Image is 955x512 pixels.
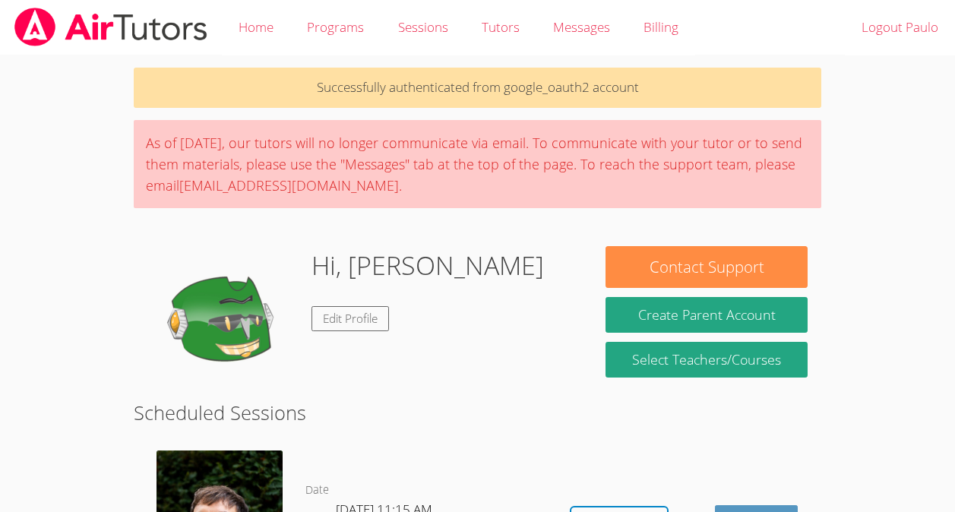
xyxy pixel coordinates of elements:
button: Create Parent Account [606,297,807,333]
img: default.png [147,246,299,398]
img: airtutors_banner-c4298cdbf04f3fff15de1276eac7730deb9818008684d7c2e4769d2f7ddbe033.png [13,8,209,46]
a: Edit Profile [311,306,389,331]
h1: Hi, [PERSON_NAME] [311,246,544,285]
p: Successfully authenticated from google_oauth2 account [134,68,821,108]
dt: Date [305,481,329,500]
h2: Scheduled Sessions [134,398,821,427]
a: Select Teachers/Courses [606,342,807,378]
span: Messages [553,18,610,36]
button: Contact Support [606,246,807,288]
div: As of [DATE], our tutors will no longer communicate via email. To communicate with your tutor or ... [134,120,821,208]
